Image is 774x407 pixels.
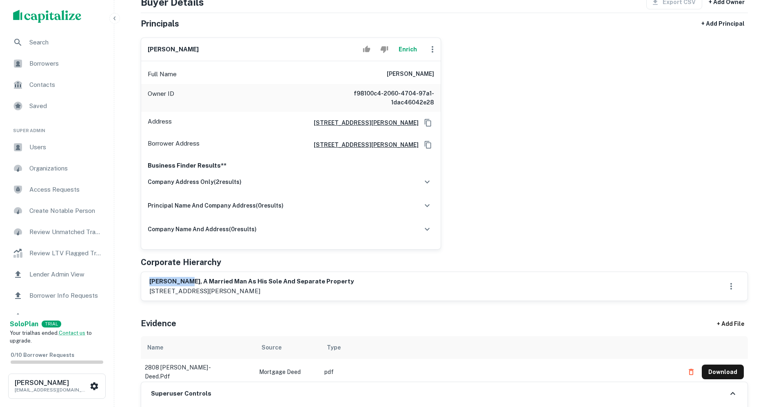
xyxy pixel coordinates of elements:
span: Borrowers [29,312,102,322]
p: [EMAIL_ADDRESS][DOMAIN_NAME] [15,386,88,394]
button: Reject [377,41,391,58]
th: Type [320,336,680,359]
p: [STREET_ADDRESS][PERSON_NAME] [149,286,354,296]
td: Mortgage Deed [255,359,320,385]
h5: Principals [141,18,179,30]
span: Access Requests [29,185,102,195]
span: Review LTV Flagged Transactions [29,248,102,258]
a: Contact us [59,330,85,336]
span: Review Unmatched Transactions [29,227,102,237]
a: SoloPlan [10,319,38,329]
span: Organizations [29,164,102,173]
h6: [PERSON_NAME] [387,69,434,79]
span: 0 / 10 Borrower Requests [11,352,74,358]
a: Borrowers [7,54,107,73]
div: scrollable content [141,336,748,382]
button: Delete file [684,365,699,378]
li: Super Admin [7,117,107,137]
h6: [PERSON_NAME], a married man as his sole and separate property [149,277,354,286]
h6: company address only ( 2 results) [148,177,242,186]
td: 2808 [PERSON_NAME] - deed.pdf [141,359,255,385]
h5: Evidence [141,317,176,330]
button: [PERSON_NAME][EMAIL_ADDRESS][DOMAIN_NAME] [8,374,106,399]
h6: f98100c4-2060-4704-97a1-1dac46042e28 [336,89,434,107]
button: Enrich [395,41,421,58]
button: Copy Address [422,117,434,129]
span: Create Notable Person [29,206,102,216]
button: + Add Principal [698,16,748,31]
span: Users [29,142,102,152]
div: Name [147,343,163,352]
strong: Solo Plan [10,320,38,328]
th: Name [141,336,255,359]
div: TRIAL [42,321,61,327]
iframe: Chat Widget [733,342,774,381]
div: + Add File [702,316,759,331]
div: Source [262,343,282,352]
h6: Superuser Controls [151,389,211,398]
a: Borrower Info Requests [7,286,107,305]
a: Saved [7,96,107,116]
h5: Corporate Hierarchy [141,256,221,268]
h6: [PERSON_NAME] [15,380,88,386]
a: Users [7,137,107,157]
span: Saved [29,101,102,111]
span: Lender Admin View [29,270,102,279]
a: Borrowers [7,307,107,327]
a: Review Unmatched Transactions [7,222,107,242]
a: Search [7,33,107,52]
a: [STREET_ADDRESS][PERSON_NAME] [307,140,419,149]
p: Full Name [148,69,177,79]
p: Owner ID [148,89,174,107]
button: Download [702,365,744,379]
th: Source [255,336,320,359]
span: Borrowers [29,59,102,69]
a: Access Requests [7,180,107,199]
img: capitalize-logo.png [13,10,82,23]
h6: principal name and company address ( 0 results) [148,201,284,210]
p: Borrower Address [148,139,200,151]
span: Your trial has ended. to upgrade. [10,330,92,344]
a: Contacts [7,75,107,95]
a: Review LTV Flagged Transactions [7,243,107,263]
a: Organizations [7,159,107,178]
a: Lender Admin View [7,265,107,284]
p: Address [148,117,172,129]
span: Contacts [29,80,102,90]
span: Search [29,38,102,47]
div: Type [327,343,341,352]
h6: [PERSON_NAME] [148,45,199,54]
p: Business Finder Results** [148,161,434,170]
button: Accept [359,41,374,58]
td: pdf [320,359,680,385]
a: [STREET_ADDRESS][PERSON_NAME] [307,118,419,127]
a: Create Notable Person [7,201,107,221]
h6: company name and address ( 0 results) [148,225,257,234]
button: Copy Address [422,139,434,151]
span: Borrower Info Requests [29,291,102,301]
